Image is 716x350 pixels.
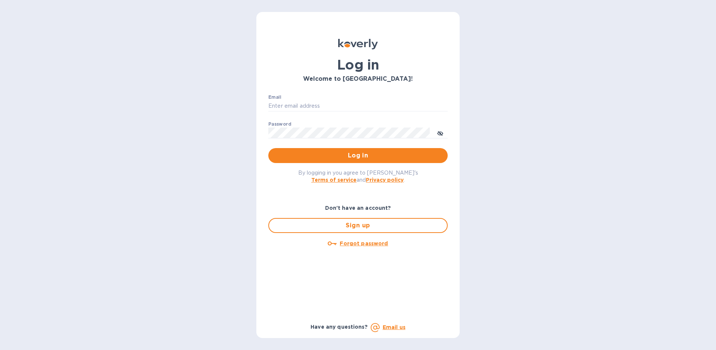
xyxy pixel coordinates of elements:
[268,76,448,83] h3: Welcome to [GEOGRAPHIC_DATA]!
[311,177,357,183] a: Terms of service
[311,324,368,330] b: Have any questions?
[268,95,281,99] label: Email
[268,148,448,163] button: Log in
[274,151,442,160] span: Log in
[268,218,448,233] button: Sign up
[325,205,391,211] b: Don't have an account?
[433,125,448,140] button: toggle password visibility
[338,39,378,49] img: Koverly
[275,221,441,230] span: Sign up
[268,122,291,126] label: Password
[298,170,418,183] span: By logging in you agree to [PERSON_NAME]'s and .
[383,324,405,330] a: Email us
[366,177,404,183] a: Privacy policy
[268,57,448,73] h1: Log in
[268,101,448,112] input: Enter email address
[340,240,388,246] u: Forgot password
